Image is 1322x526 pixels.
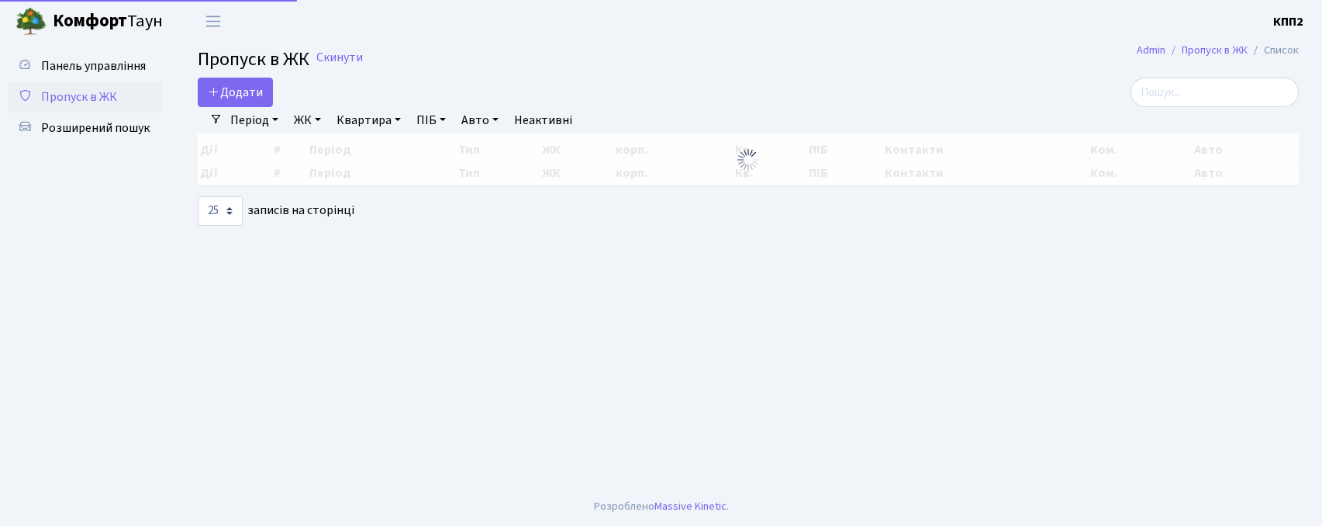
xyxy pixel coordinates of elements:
a: Неактивні [508,107,578,133]
span: Додати [208,84,263,101]
select: записів на сторінці [198,196,243,226]
a: ПІБ [410,107,452,133]
a: Додати [198,78,273,107]
span: Пропуск в ЖК [41,88,117,106]
a: Скинути [316,50,363,65]
div: Розроблено . [594,498,729,515]
label: записів на сторінці [198,196,354,226]
span: Панель управління [41,57,146,74]
li: Список [1248,42,1299,59]
span: Розширений пошук [41,119,150,137]
button: Переключити навігацію [194,9,233,34]
input: Пошук... [1130,78,1299,107]
b: Комфорт [53,9,127,33]
img: logo.png [16,6,47,37]
a: Massive Kinetic [654,498,727,514]
a: Пропуск в ЖК [8,81,163,112]
a: Квартира [330,107,407,133]
a: Панель управління [8,50,163,81]
nav: breadcrumb [1113,34,1322,67]
a: Авто [455,107,505,133]
a: Пропуск в ЖК [1182,42,1248,58]
a: ЖК [288,107,327,133]
a: Розширений пошук [8,112,163,144]
a: Період [224,107,285,133]
a: КПП2 [1273,12,1303,31]
span: Пропуск в ЖК [198,46,309,73]
b: КПП2 [1273,13,1303,30]
a: Admin [1137,42,1165,58]
img: Обробка... [736,147,761,172]
span: Таун [53,9,163,35]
